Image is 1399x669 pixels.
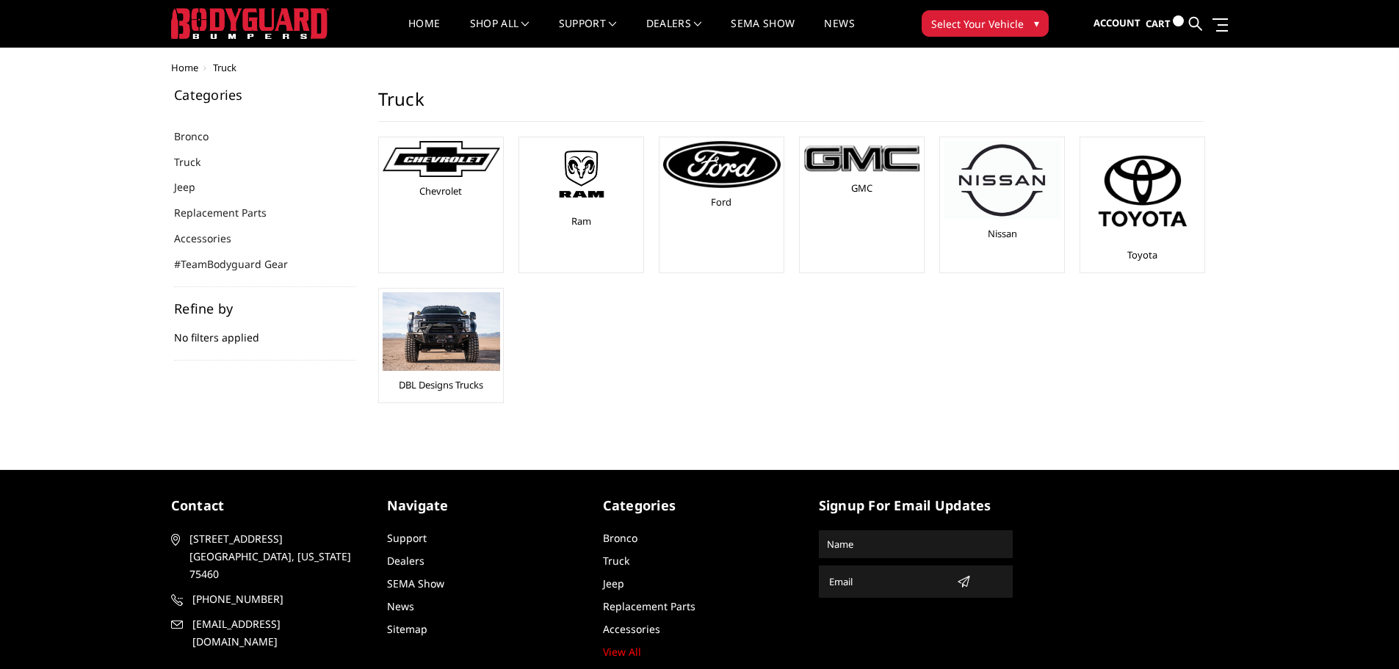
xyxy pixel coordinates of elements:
[174,302,356,315] h5: Refine by
[399,378,483,391] a: DBL Designs Trucks
[174,129,227,144] a: Bronco
[603,554,629,568] a: Truck
[189,530,360,583] span: [STREET_ADDRESS] [GEOGRAPHIC_DATA], [US_STATE] 75460
[174,154,219,170] a: Truck
[174,231,250,246] a: Accessories
[174,302,356,361] div: No filters applied
[470,18,529,47] a: shop all
[988,227,1017,240] a: Nissan
[559,18,617,47] a: Support
[1146,4,1184,44] a: Cart
[603,496,797,516] h5: Categories
[387,531,427,545] a: Support
[171,615,365,651] a: [EMAIL_ADDRESS][DOMAIN_NAME]
[378,88,1204,122] h1: Truck
[171,8,329,39] img: BODYGUARD BUMPERS
[851,181,872,195] a: GMC
[387,576,444,590] a: SEMA Show
[603,576,624,590] a: Jeep
[419,184,462,198] a: Chevrolet
[824,18,854,47] a: News
[922,10,1049,37] button: Select Your Vehicle
[1034,15,1039,31] span: ▾
[171,61,198,74] a: Home
[174,179,214,195] a: Jeep
[819,496,1013,516] h5: signup for email updates
[192,615,363,651] span: [EMAIL_ADDRESS][DOMAIN_NAME]
[603,531,637,545] a: Bronco
[171,496,365,516] h5: contact
[1093,4,1140,43] a: Account
[603,599,695,613] a: Replacement Parts
[931,16,1024,32] span: Select Your Vehicle
[821,532,1011,556] input: Name
[603,645,641,659] a: View All
[174,205,285,220] a: Replacement Parts
[603,622,660,636] a: Accessories
[408,18,440,47] a: Home
[1146,17,1171,30] span: Cart
[1127,248,1157,261] a: Toyota
[171,590,365,608] a: [PHONE_NUMBER]
[387,622,427,636] a: Sitemap
[174,88,356,101] h5: Categories
[731,18,795,47] a: SEMA Show
[387,496,581,516] h5: Navigate
[646,18,702,47] a: Dealers
[387,599,414,613] a: News
[192,590,363,608] span: [PHONE_NUMBER]
[174,256,306,272] a: #TeamBodyguard Gear
[387,554,424,568] a: Dealers
[571,214,591,228] a: Ram
[823,570,951,593] input: Email
[213,61,236,74] span: Truck
[1093,16,1140,29] span: Account
[711,195,731,209] a: Ford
